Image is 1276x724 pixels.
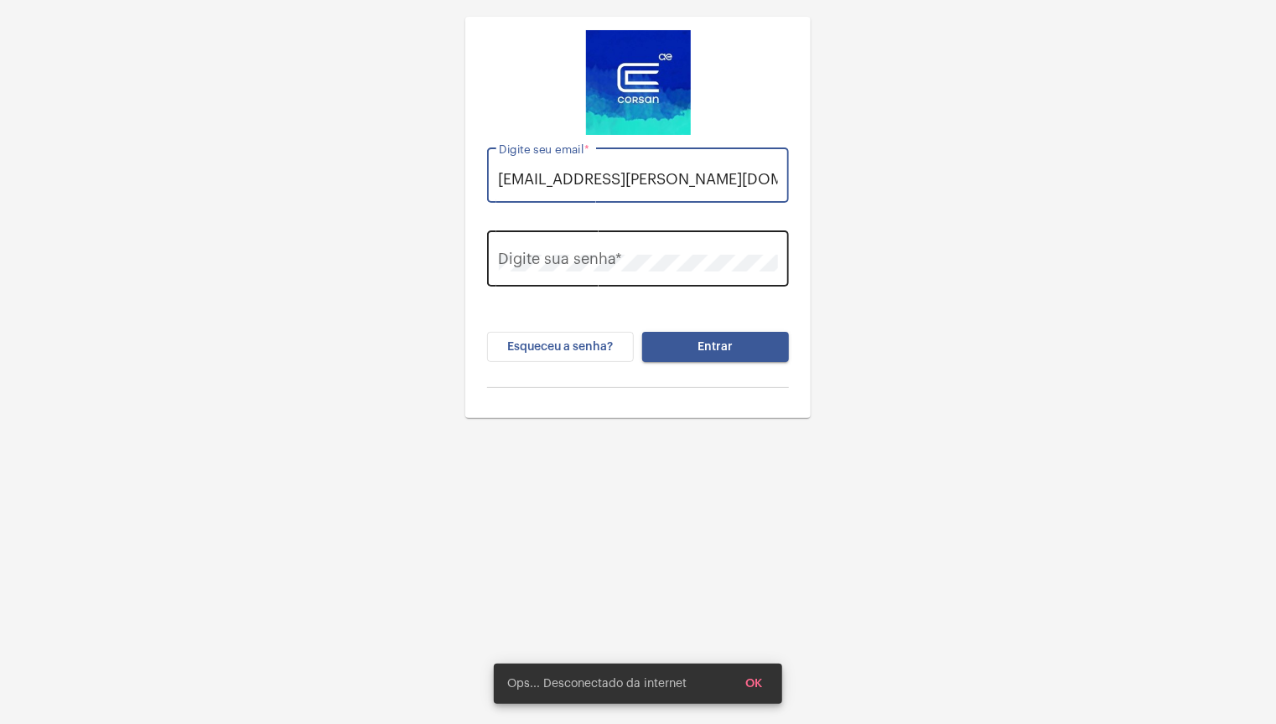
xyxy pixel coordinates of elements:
[499,171,778,188] input: Digite seu email
[732,669,775,699] button: OK
[487,332,634,362] button: Esqueceu a senha?
[507,675,687,692] span: Ops... Desconectado da internet
[586,30,691,135] img: d4669ae0-8c07-2337-4f67-34b0df7f5ae4.jpeg
[508,341,614,353] span: Esqueceu a senha?
[698,341,734,353] span: Entrar
[642,332,789,362] button: Entrar
[745,678,762,690] span: OK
